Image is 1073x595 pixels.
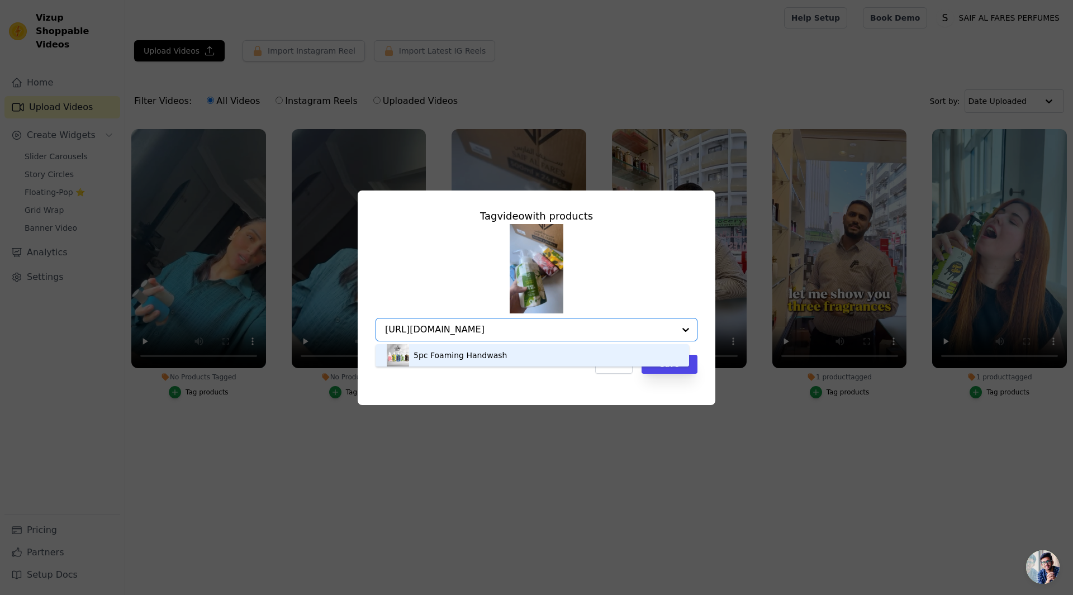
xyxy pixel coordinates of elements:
[376,208,697,224] div: Tag video with products
[510,224,563,313] img: tn-0a79287c883d4fe992e21536aca93be8.png
[385,324,675,335] input: Search by product title or paste product URL
[387,344,409,366] img: product thumbnail
[1026,550,1060,584] a: Open chat
[414,350,507,361] div: 5pc Foaming Handwash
